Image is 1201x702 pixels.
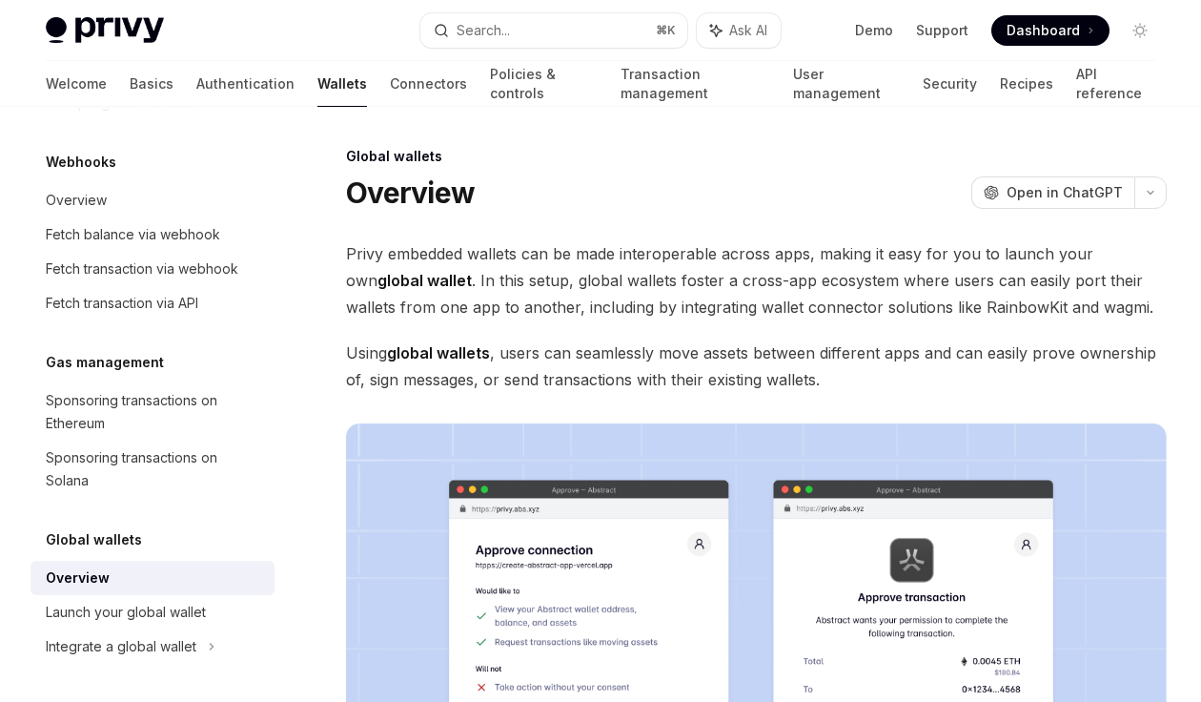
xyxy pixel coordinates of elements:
a: Fetch balance via webhook [31,217,275,252]
h5: Webhooks [46,151,116,174]
strong: global wallets [387,343,490,362]
a: Basics [130,61,173,107]
span: Dashboard [1007,21,1080,40]
a: Demo [855,21,893,40]
div: Sponsoring transactions on Solana [46,446,263,492]
a: Dashboard [991,15,1109,46]
a: Recipes [1000,61,1053,107]
a: Authentication [196,61,295,107]
a: API reference [1076,61,1155,107]
a: Connectors [390,61,467,107]
span: Privy embedded wallets can be made interoperable across apps, making it easy for you to launch yo... [346,240,1167,320]
h5: Gas management [46,351,164,374]
a: Sponsoring transactions on Solana [31,441,275,498]
a: Welcome [46,61,107,107]
a: Overview [31,561,275,595]
div: Overview [46,189,107,212]
div: Global wallets [346,147,1167,166]
div: Search... [457,19,510,42]
a: Security [923,61,977,107]
button: Search...⌘K [420,13,686,48]
button: Toggle dark mode [1125,15,1155,46]
div: Launch your global wallet [46,601,206,624]
a: Support [916,21,968,40]
span: ⌘ K [656,23,676,38]
div: Overview [46,567,110,589]
span: Ask AI [729,21,767,40]
strong: global wallet [377,271,472,290]
a: Overview [31,183,275,217]
span: Open in ChatGPT [1007,183,1123,202]
button: Open in ChatGPT [971,176,1134,209]
div: Fetch transaction via webhook [46,258,238,280]
a: Fetch transaction via API [31,286,275,320]
a: Wallets [317,61,367,107]
div: Fetch transaction via API [46,292,198,315]
div: Fetch balance via webhook [46,223,220,246]
a: Transaction management [621,61,770,107]
img: light logo [46,17,164,44]
div: Sponsoring transactions on Ethereum [46,389,263,435]
div: Integrate a global wallet [46,635,196,658]
h5: Global wallets [46,528,142,551]
h1: Overview [346,175,475,210]
a: Sponsoring transactions on Ethereum [31,383,275,441]
a: User management [793,61,900,107]
a: Launch your global wallet [31,595,275,630]
a: Policies & controls [490,61,598,107]
a: Fetch transaction via webhook [31,252,275,286]
button: Ask AI [697,13,781,48]
span: Using , users can seamlessly move assets between different apps and can easily prove ownership of... [346,340,1167,393]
